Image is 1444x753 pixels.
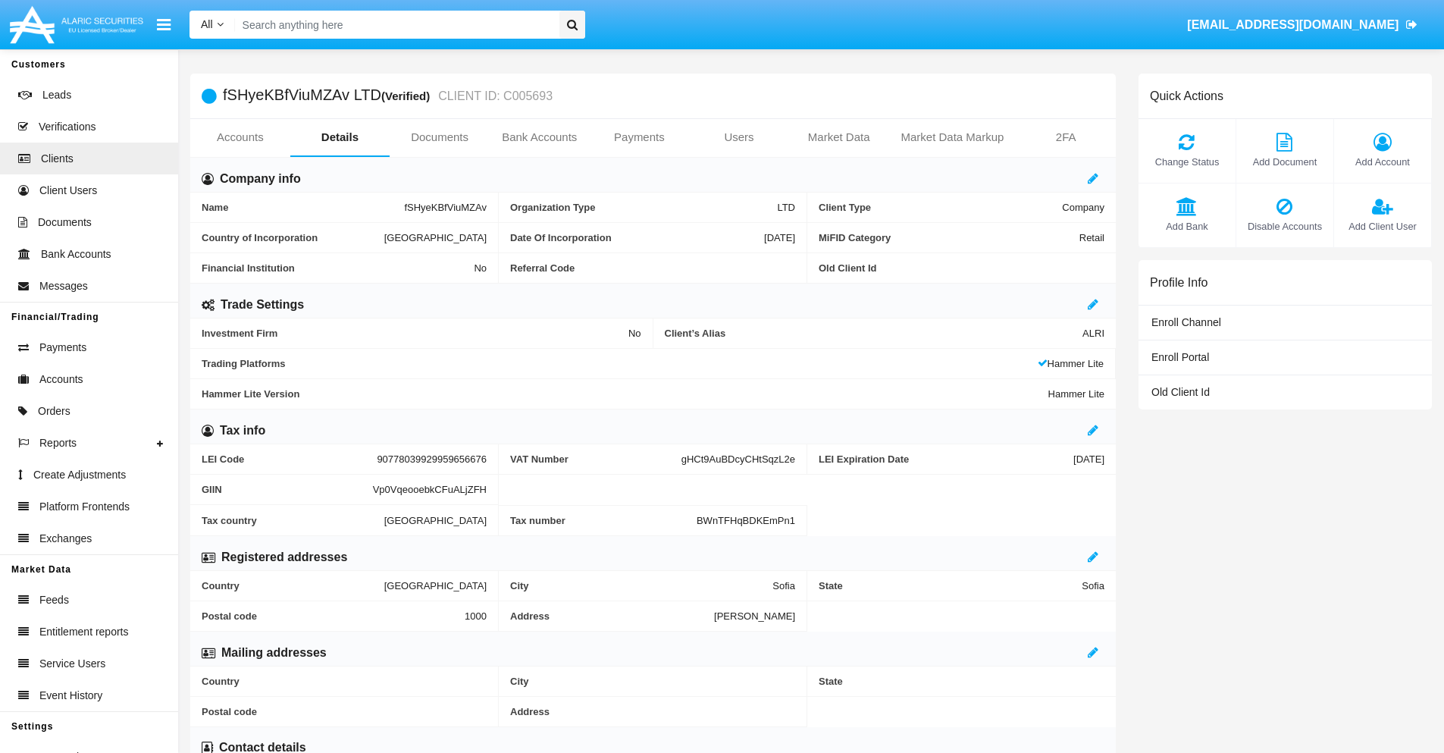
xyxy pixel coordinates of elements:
span: Address [510,706,795,717]
span: Service Users [39,656,105,672]
span: Disable Accounts [1244,219,1326,234]
span: No [628,328,641,339]
span: Accounts [39,372,83,387]
a: 2FA [1016,119,1116,155]
a: Market Data Markup [888,119,1016,155]
span: Investment Firm [202,328,628,339]
span: LEI Expiration Date [819,453,1073,465]
span: BWnTFHqBDKEmPn1 [697,515,795,526]
a: Details [290,119,390,155]
span: Leads [42,87,71,103]
span: Add Client User [1342,219,1424,234]
span: Address [510,610,714,622]
div: (Verified) [381,87,434,105]
span: Company [1062,202,1104,213]
span: Client’s Alias [665,328,1083,339]
span: City [510,676,795,687]
h6: Profile Info [1150,275,1208,290]
span: Sofia [1082,580,1104,591]
span: [EMAIL_ADDRESS][DOMAIN_NAME] [1187,18,1399,31]
a: Accounts [190,119,290,155]
span: Hammer Lite Version [202,388,1048,400]
span: Postal code [202,610,465,622]
h5: fSHyeKBfViuMZAv LTD [223,87,553,105]
span: Entitlement reports [39,624,129,640]
span: [GEOGRAPHIC_DATA] [384,232,487,243]
span: Feeds [39,592,69,608]
span: Add Bank [1146,219,1228,234]
span: Platform Frontends [39,499,130,515]
a: Market Data [789,119,889,155]
span: Name [202,202,404,213]
span: Country [202,676,487,687]
span: Postal code [202,706,487,717]
span: [GEOGRAPHIC_DATA] [384,514,487,526]
span: ALRI [1082,328,1104,339]
span: Date Of Incorporation [510,232,764,243]
span: Trading Platforms [202,358,1038,369]
span: [DATE] [1073,453,1104,465]
span: Financial Institution [202,262,474,274]
span: Old Client Id [819,262,1104,274]
span: [DATE] [764,232,795,243]
span: Vp0VqeooebkCFuALjZFH [373,484,487,495]
img: Logo image [8,2,146,47]
span: Exchanges [39,531,92,547]
a: Bank Accounts [490,119,590,155]
span: No [474,262,487,274]
span: LTD [777,202,795,213]
a: Payments [590,119,690,155]
span: Documents [38,215,92,231]
span: City [510,580,772,591]
span: Verifications [39,119,96,135]
h6: Mailing addresses [221,645,327,661]
span: Enroll Portal [1151,351,1209,363]
span: Bank Accounts [41,246,111,262]
span: Referral Code [510,262,795,274]
span: Add Account [1342,155,1424,169]
span: Client Type [819,202,1062,213]
span: All [201,18,213,30]
a: Documents [390,119,490,155]
a: [EMAIL_ADDRESS][DOMAIN_NAME] [1180,4,1425,46]
span: Enroll Channel [1151,316,1221,328]
h6: Quick Actions [1150,89,1223,103]
span: Country of Incorporation [202,232,384,243]
span: Organization Type [510,202,777,213]
span: Client Users [39,183,97,199]
span: Orders [38,403,70,419]
span: LEI Code [202,453,377,465]
span: [GEOGRAPHIC_DATA] [384,580,487,591]
span: fSHyeKBfViuMZAv [404,202,487,213]
a: All [190,17,235,33]
span: Hammer Lite [1048,388,1104,400]
span: Old Client Id [1151,386,1210,398]
span: State [819,676,1104,687]
small: CLIENT ID: C005693 [434,90,553,102]
span: Sofia [772,580,795,591]
span: MiFID Category [819,232,1079,243]
span: [PERSON_NAME] [714,610,795,622]
h6: Tax info [220,422,265,439]
span: Change Status [1146,155,1228,169]
span: GIIN [202,484,373,495]
span: Payments [39,340,86,356]
span: Clients [41,151,74,167]
input: Search [235,11,554,39]
span: Tax number [510,515,697,526]
span: 1000 [465,610,487,622]
span: Reports [39,435,77,451]
a: Users [689,119,789,155]
span: VAT Number [510,453,681,465]
span: Create Adjustments [33,467,126,483]
span: gHCt9AuBDcyCHtSqzL2e [681,453,795,465]
h6: Registered addresses [221,549,347,566]
span: Tax country [202,514,384,526]
h6: Company info [220,171,301,187]
span: Country [202,580,384,591]
span: State [819,580,1082,591]
h6: Trade Settings [221,296,304,313]
span: Event History [39,688,102,704]
span: 90778039929959656676 [377,453,487,465]
span: Hammer Lite [1038,358,1104,369]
